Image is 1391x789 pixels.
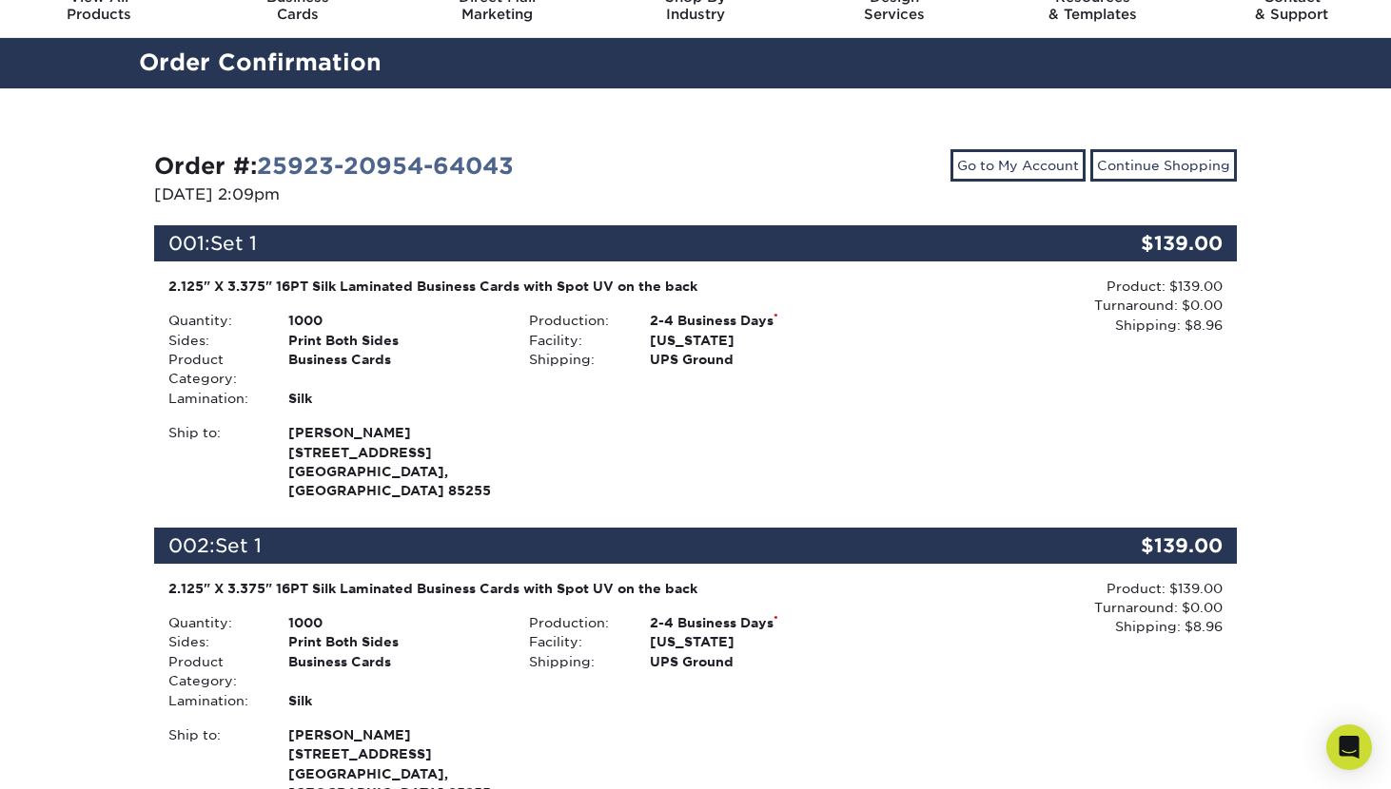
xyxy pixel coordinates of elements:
[154,311,274,330] div: Quantity:
[154,691,274,710] div: Lamination:
[154,613,274,632] div: Quantity:
[154,632,274,651] div: Sides:
[876,277,1223,335] div: Product: $139.00 Turnaround: $0.00 Shipping: $8.96
[274,652,515,691] div: Business Cards
[636,350,876,369] div: UPS Ground
[636,652,876,671] div: UPS Ground
[154,350,274,389] div: Product Category:
[876,579,1223,637] div: Product: $139.00 Turnaround: $0.00 Shipping: $8.96
[154,152,514,180] strong: Order #:
[636,613,876,632] div: 2-4 Business Days
[154,528,1056,564] div: 002:
[636,632,876,651] div: [US_STATE]
[154,389,274,408] div: Lamination:
[215,534,262,557] span: Set 1
[154,331,274,350] div: Sides:
[636,311,876,330] div: 2-4 Business Days
[154,423,274,501] div: Ship to:
[288,443,500,462] span: [STREET_ADDRESS]
[168,277,862,296] div: 2.125" X 3.375" 16PT Silk Laminated Business Cards with Spot UV on the back
[1056,225,1237,261] div: $139.00
[636,331,876,350] div: [US_STATE]
[125,46,1266,81] h2: Order Confirmation
[168,579,862,598] div: 2.125" X 3.375" 16PT Silk Laminated Business Cards with Spot UV on the back
[154,652,274,691] div: Product Category:
[1326,724,1372,770] div: Open Intercom Messenger
[515,632,635,651] div: Facility:
[288,423,500,442] span: [PERSON_NAME]
[288,423,500,498] strong: [GEOGRAPHIC_DATA], [GEOGRAPHIC_DATA] 85255
[154,225,1056,261] div: 001:
[274,311,515,330] div: 1000
[950,149,1086,182] a: Go to My Account
[154,183,681,206] p: [DATE] 2:09pm
[274,691,515,710] div: Silk
[515,350,635,369] div: Shipping:
[274,389,515,408] div: Silk
[257,152,514,180] a: 25923-20954-64043
[274,350,515,389] div: Business Cards
[515,652,635,671] div: Shipping:
[274,613,515,632] div: 1000
[274,632,515,651] div: Print Both Sides
[515,311,635,330] div: Production:
[1090,149,1237,182] a: Continue Shopping
[515,331,635,350] div: Facility:
[1056,528,1237,564] div: $139.00
[274,331,515,350] div: Print Both Sides
[210,232,257,255] span: Set 1
[515,613,635,632] div: Production:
